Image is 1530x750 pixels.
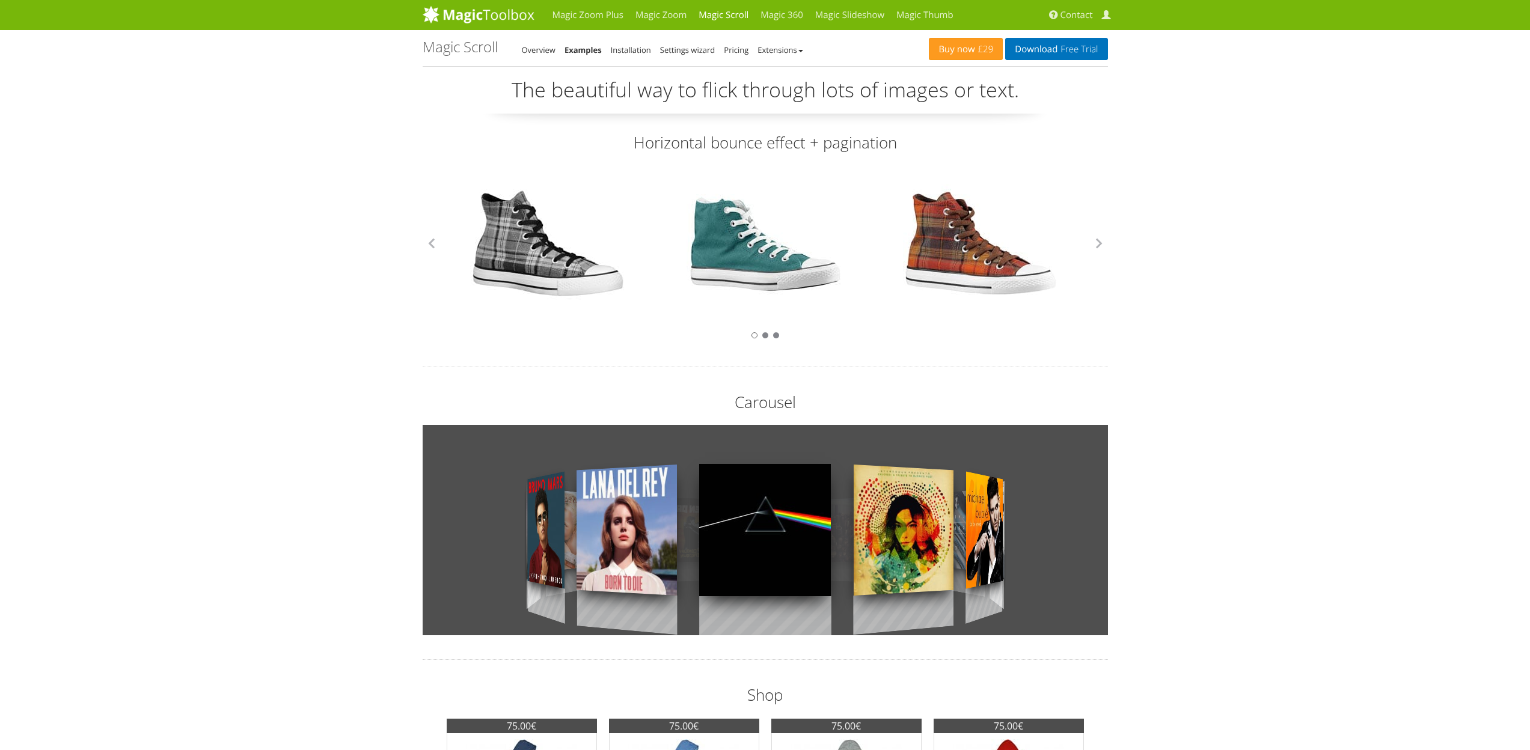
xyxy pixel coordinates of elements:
[423,5,534,23] img: MagicToolbox.com - Image tools for your website
[423,391,1108,413] h2: Carousel
[724,44,748,55] a: Pricing
[423,39,498,55] h1: Magic Scroll
[609,719,759,733] span: 75.00€
[757,44,803,55] a: Extensions
[1060,9,1093,21] span: Contact
[1005,38,1107,60] a: DownloadFree Trial
[929,38,1003,60] a: Buy now£29
[1057,44,1098,54] span: Free Trial
[771,719,922,733] span: 75.00€
[447,719,597,733] span: 75.00€
[611,44,651,55] a: Installation
[565,44,602,55] a: Examples
[423,684,1108,706] h2: Shop
[660,44,715,55] a: Settings wizard
[934,719,1084,733] span: 75.00€
[423,132,1108,153] h2: Horizontal bounce effect + pagination
[975,44,994,54] span: £29
[423,76,1108,114] p: The beautiful way to flick through lots of images or text.
[522,44,555,55] a: Overview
